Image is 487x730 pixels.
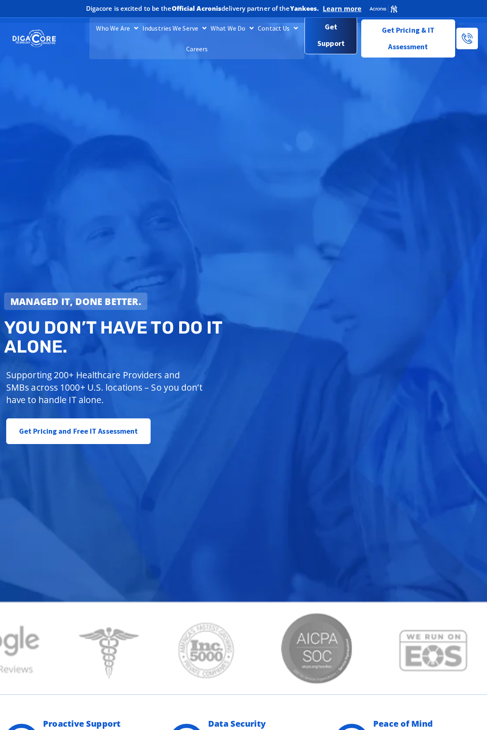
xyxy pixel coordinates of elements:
[12,29,56,48] img: DigaCore Technology Consulting
[305,16,357,54] a: Get Support
[209,18,256,38] a: What We Do
[10,295,141,307] strong: Managed IT, done better.
[361,19,455,58] a: Get Pricing & IT Assessment
[290,4,319,12] b: Yankees.
[86,5,319,12] h2: Digacore is excited to be the delivery partner of the
[323,5,361,13] a: Learn more
[43,720,149,728] h2: Proactive Support
[368,22,449,55] span: Get Pricing & IT Assessment
[6,369,204,406] p: Supporting 200+ Healthcare Providers and SMBs across 1000+ U.S. locations – So you don’t have to ...
[172,4,222,12] b: Official Acronis
[256,18,300,38] a: Contact Us
[6,418,151,444] a: Get Pricing and Free IT Assessment
[94,18,140,38] a: Who We Are
[184,38,210,59] a: Careers
[373,720,479,728] h2: Peace of Mind
[369,5,398,13] img: Acronis
[312,19,350,52] span: Get Support
[208,720,314,728] h2: Data Security
[140,18,209,38] a: Industries We Serve
[19,423,138,439] span: Get Pricing and Free IT Assessment
[4,293,147,310] a: Managed IT, done better.
[4,318,248,356] h2: You don’t have to do IT alone.
[89,18,305,59] nav: Menu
